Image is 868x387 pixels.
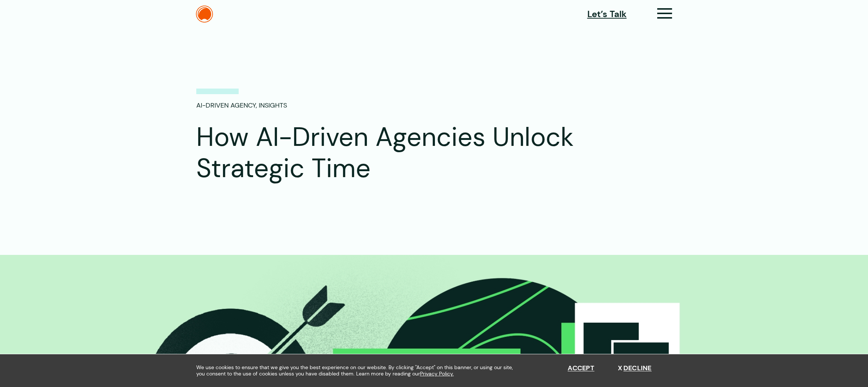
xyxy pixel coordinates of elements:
[568,364,594,372] button: Accept
[587,7,627,21] a: Let’s Talk
[196,122,648,184] h1: How AI-Driven Agencies Unlock Strategic Time
[196,364,520,377] span: We use cookies to ensure that we give you the best experience on our website. By clicking "Accept...
[196,6,213,23] img: The Daylight Studio Logo
[420,371,454,377] a: Privacy Policy.
[196,89,287,111] p: ai-driven agency, Insights
[618,364,652,372] button: Decline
